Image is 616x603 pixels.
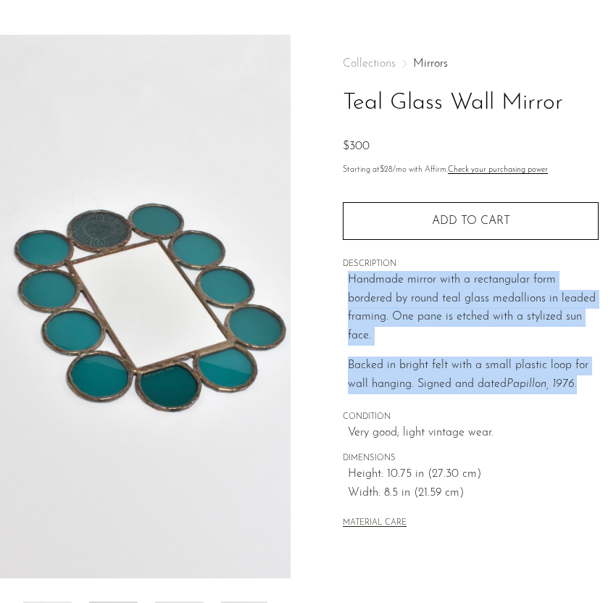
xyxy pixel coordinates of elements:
span: $28 [380,166,393,174]
span: Height: 10.75 in (27.30 cm) [348,465,599,484]
button: Add to cart [343,202,599,240]
nav: Breadcrumbs [343,58,599,70]
p: Backed in bright felt with a small plastic loop for wall hanging. Signed and dated [348,357,599,394]
button: MATERIAL CARE [343,518,407,529]
h1: Teal Glass Wall Mirror [343,85,599,122]
span: DIMENSIONS [343,452,599,465]
span: DESCRIPTION [343,258,599,271]
span: Width: 8.5 in (21.59 cm) [348,484,599,503]
span: Very good; light vintage wear. [348,424,599,443]
p: Handmade mirror with a rectangular form bordered by round teal glass medallions in leaded framing... [348,271,599,345]
a: Check your purchasing power - Learn more about Affirm Financing (opens in modal) [448,166,548,174]
a: Mirrors [413,58,448,70]
span: Collections [343,58,396,70]
em: Papillon, 1976. [507,378,577,390]
span: $300 [343,141,370,152]
span: CONDITION [343,411,599,424]
p: Starting at /mo with Affirm. [343,164,599,177]
span: Add to cart [432,215,510,227]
